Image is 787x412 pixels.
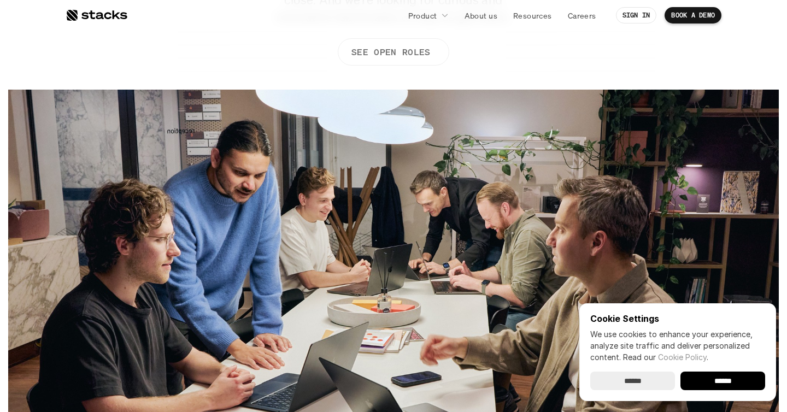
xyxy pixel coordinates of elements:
[338,38,449,66] a: SEE OPEN ROLES
[513,10,552,21] p: Resources
[616,7,657,23] a: SIGN IN
[458,5,504,25] a: About us
[408,10,437,21] p: Product
[465,10,497,21] p: About us
[590,328,765,363] p: We use cookies to enhance your experience, analyze site traffic and deliver personalized content.
[351,44,430,60] p: SEE OPEN ROLES
[622,11,650,19] p: SIGN IN
[568,10,596,21] p: Careers
[671,11,715,19] p: BOOK A DEMO
[665,7,721,23] a: BOOK A DEMO
[561,5,603,25] a: Careers
[507,5,559,25] a: Resources
[623,352,708,362] span: Read our .
[590,314,765,323] p: Cookie Settings
[658,352,707,362] a: Cookie Policy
